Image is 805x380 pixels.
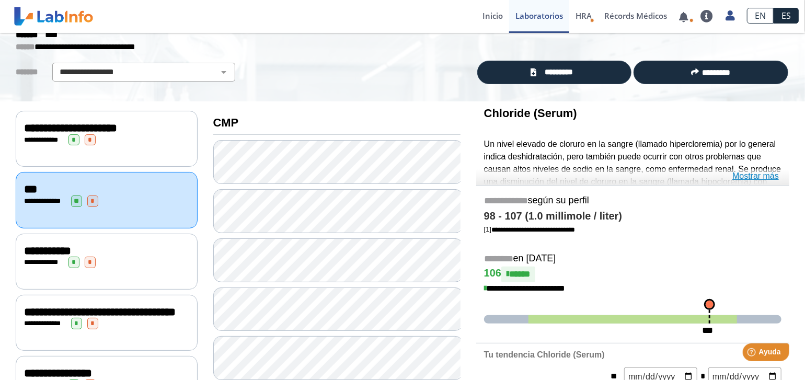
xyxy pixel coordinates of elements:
[732,170,779,182] a: Mostrar más
[484,225,575,233] a: [1]
[484,267,781,282] h4: 106
[747,8,774,24] a: EN
[712,339,793,369] iframe: Help widget launcher
[484,350,605,359] b: Tu tendencia Chloride (Serum)
[484,107,577,120] b: Chloride (Serum)
[774,8,799,24] a: ES
[484,210,781,223] h4: 98 - 107 (1.0 millimole / liter)
[484,195,781,207] h5: según su perfil
[576,10,592,21] span: HRA
[484,138,781,225] p: Un nivel elevado de cloruro en la sangre (llamado hipercloremia) por lo general indica deshidrata...
[213,116,239,129] b: CMP
[484,253,781,265] h5: en [DATE]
